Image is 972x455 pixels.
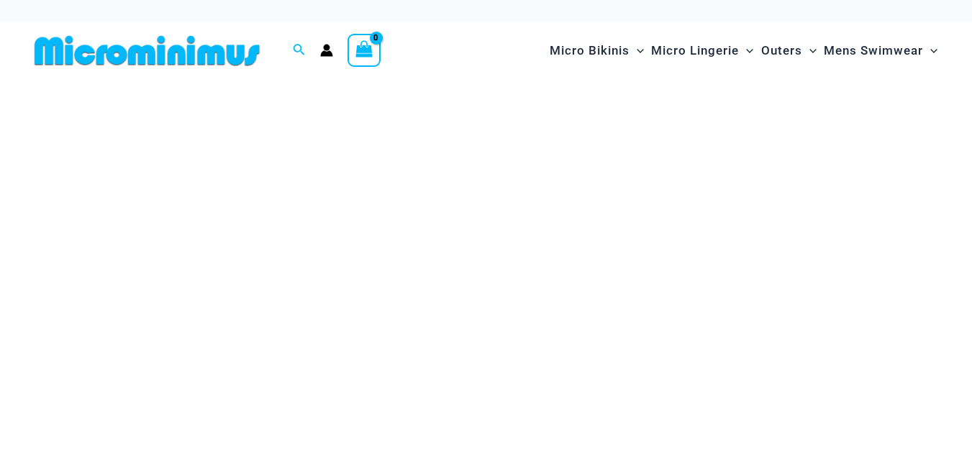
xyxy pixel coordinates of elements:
[758,29,820,73] a: OutersMenu ToggleMenu Toggle
[820,29,941,73] a: Mens SwimwearMenu ToggleMenu Toggle
[348,34,381,67] a: View Shopping Cart, empty
[802,32,817,69] span: Menu Toggle
[761,32,802,69] span: Outers
[630,32,644,69] span: Menu Toggle
[739,32,753,69] span: Menu Toggle
[546,29,648,73] a: Micro BikinisMenu ToggleMenu Toggle
[824,32,923,69] span: Mens Swimwear
[923,32,937,69] span: Menu Toggle
[293,42,306,60] a: Search icon link
[29,35,265,67] img: MM SHOP LOGO FLAT
[550,32,630,69] span: Micro Bikinis
[648,29,757,73] a: Micro LingerieMenu ToggleMenu Toggle
[320,44,333,57] a: Account icon link
[651,32,739,69] span: Micro Lingerie
[544,27,943,75] nav: Site Navigation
